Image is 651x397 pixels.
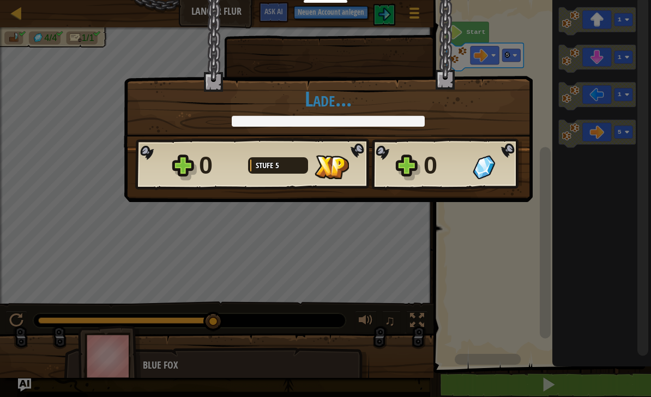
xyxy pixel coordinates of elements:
h1: Lade... [135,87,521,110]
span: Stufe [256,159,275,171]
span: 5 [275,159,279,171]
div: 0 [199,148,242,183]
img: Gewonnene Edelsteine [473,155,495,179]
div: 0 [424,148,466,183]
img: Gewonnene XP [315,155,349,179]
